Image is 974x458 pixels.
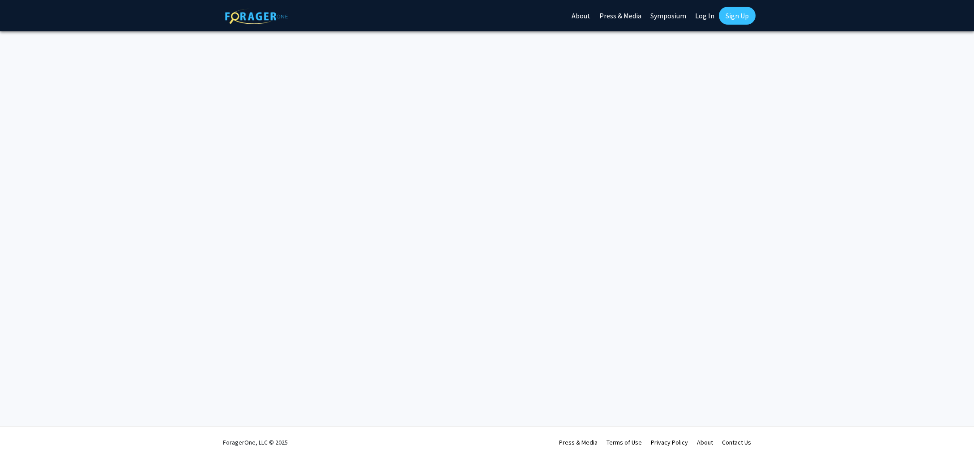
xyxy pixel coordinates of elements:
[607,438,642,446] a: Terms of Use
[225,9,288,24] img: ForagerOne Logo
[223,427,288,458] div: ForagerOne, LLC © 2025
[697,438,713,446] a: About
[719,7,756,25] a: Sign Up
[651,438,688,446] a: Privacy Policy
[722,438,751,446] a: Contact Us
[559,438,598,446] a: Press & Media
